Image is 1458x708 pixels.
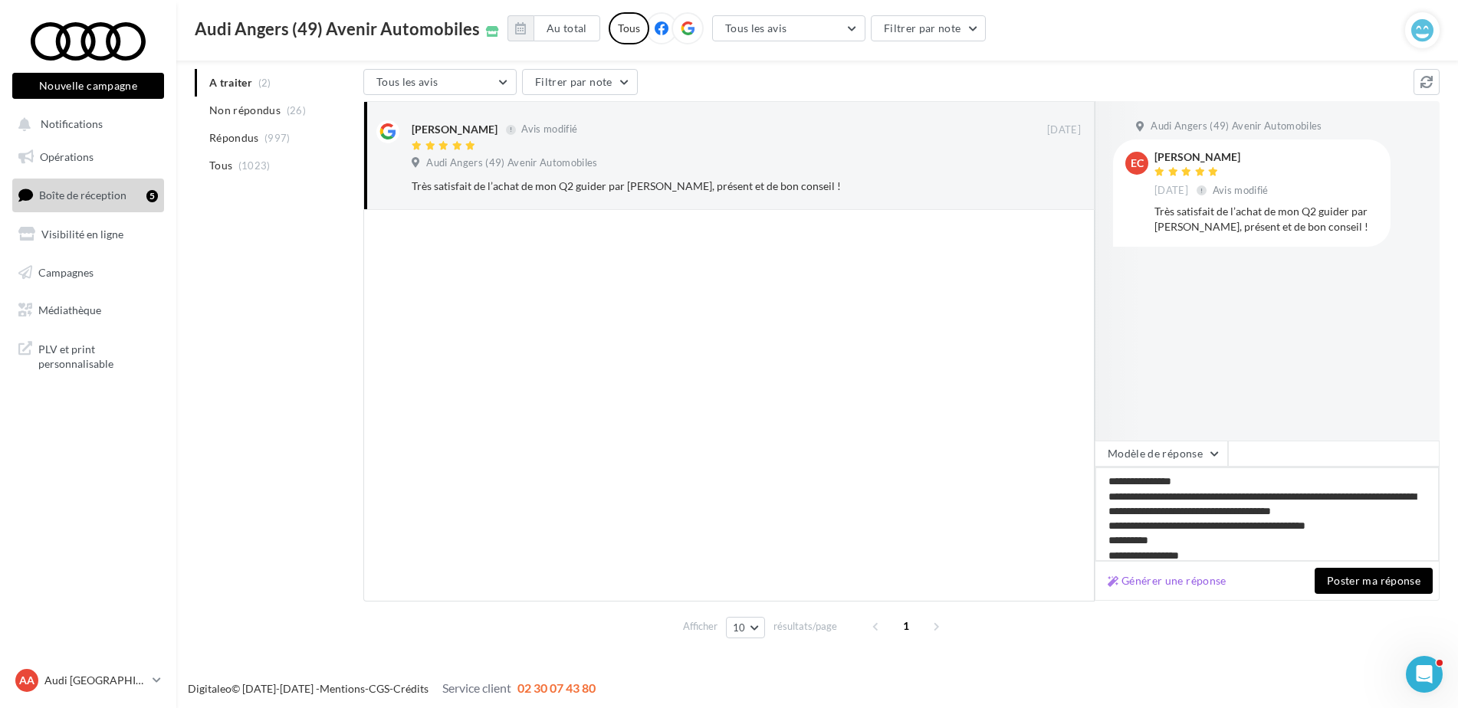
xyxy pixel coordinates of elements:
span: Audi Angers (49) Avenir Automobiles [1151,120,1322,133]
span: Visibilité en ligne [41,228,123,241]
a: Boîte de réception5 [9,179,167,211]
a: AA Audi [GEOGRAPHIC_DATA] [12,666,164,695]
span: © [DATE]-[DATE] - - - [188,682,596,695]
a: Mentions [320,682,365,695]
span: Notifications [41,118,103,131]
a: Campagnes [9,257,167,289]
span: Afficher [683,619,718,634]
span: résultats/page [773,619,837,634]
button: Tous les avis [712,15,865,41]
button: Générer une réponse [1102,572,1233,590]
span: (997) [264,132,291,144]
div: Très satisfait de l’achat de mon Q2 guider par [PERSON_NAME], présent et de bon conseil ! [412,179,981,194]
span: [DATE] [1047,123,1081,137]
button: Au total [534,15,600,41]
button: Au total [507,15,600,41]
p: Audi [GEOGRAPHIC_DATA] [44,673,146,688]
button: Filtrer par note [522,69,638,95]
span: Boîte de réception [39,188,126,202]
span: [DATE] [1154,184,1188,198]
span: Service client [442,680,511,695]
div: [PERSON_NAME] [412,122,497,137]
button: Tous les avis [363,69,517,95]
a: Médiathèque [9,294,167,326]
iframe: Intercom live chat [1406,656,1443,693]
span: Campagnes [38,265,94,278]
span: 10 [733,621,746,634]
button: Nouvelle campagne [12,73,164,99]
span: Avis modifié [1213,184,1269,196]
button: Filtrer par note [871,15,987,41]
button: 10 [726,617,765,638]
span: (1023) [238,159,271,172]
span: Répondus [209,130,259,146]
span: EC [1131,156,1144,171]
button: Poster ma réponse [1315,568,1433,594]
span: Médiathèque [38,303,101,316]
a: Visibilité en ligne [9,218,167,251]
span: Audi Angers (49) Avenir Automobiles [426,156,597,170]
div: Tous [609,12,649,44]
span: Tous les avis [376,75,438,88]
a: Crédits [393,682,429,695]
span: 02 30 07 43 80 [517,680,596,695]
span: 1 [894,614,918,638]
span: Tous [209,158,232,173]
div: [PERSON_NAME] [1154,152,1272,162]
div: Très satisfait de l’achat de mon Q2 guider par [PERSON_NAME], présent et de bon conseil ! [1154,204,1378,234]
span: Avis modifié [521,123,577,136]
span: AA [19,673,34,688]
a: Digitaleo [188,682,232,695]
button: Modèle de réponse [1095,441,1228,467]
div: 5 [146,190,158,202]
span: Non répondus [209,103,281,118]
a: CGS [369,682,389,695]
span: (26) [287,104,306,116]
span: Tous les avis [725,21,787,34]
span: PLV et print personnalisable [38,339,158,372]
a: Opérations [9,141,167,173]
span: Opérations [40,150,94,163]
a: PLV et print personnalisable [9,333,167,378]
span: Audi Angers (49) Avenir Automobiles [195,21,480,38]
